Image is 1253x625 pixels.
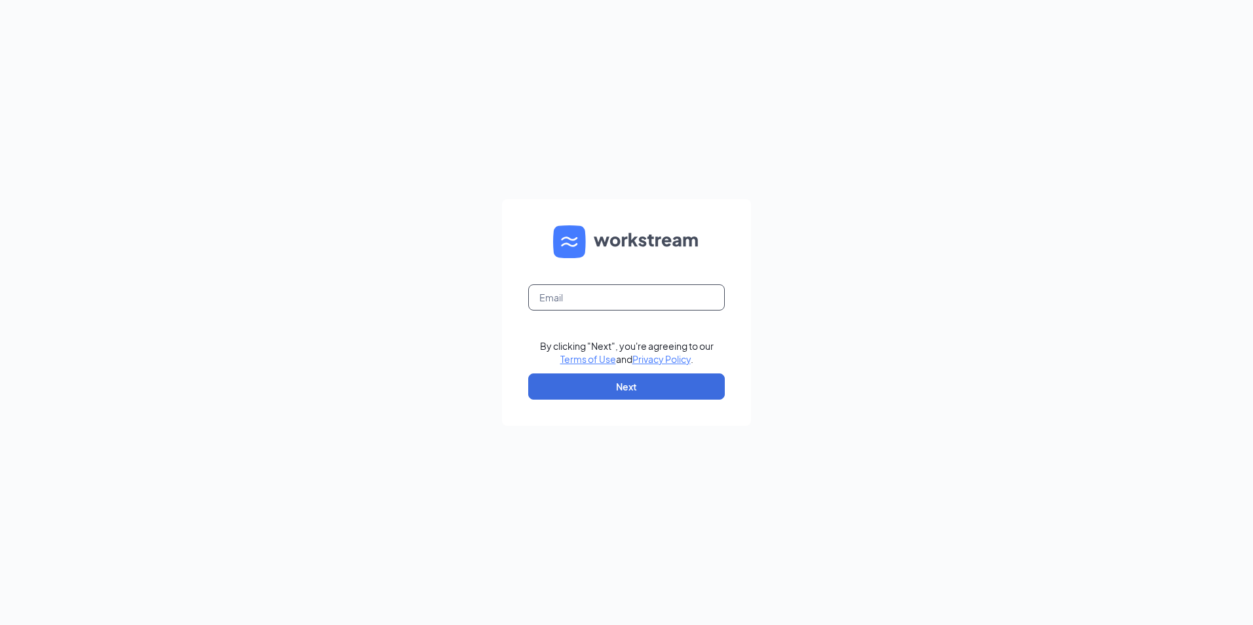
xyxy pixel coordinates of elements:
a: Privacy Policy [632,353,691,365]
img: WS logo and Workstream text [553,225,700,258]
div: By clicking "Next", you're agreeing to our and . [540,339,714,366]
a: Terms of Use [560,353,616,365]
input: Email [528,284,725,311]
button: Next [528,373,725,400]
